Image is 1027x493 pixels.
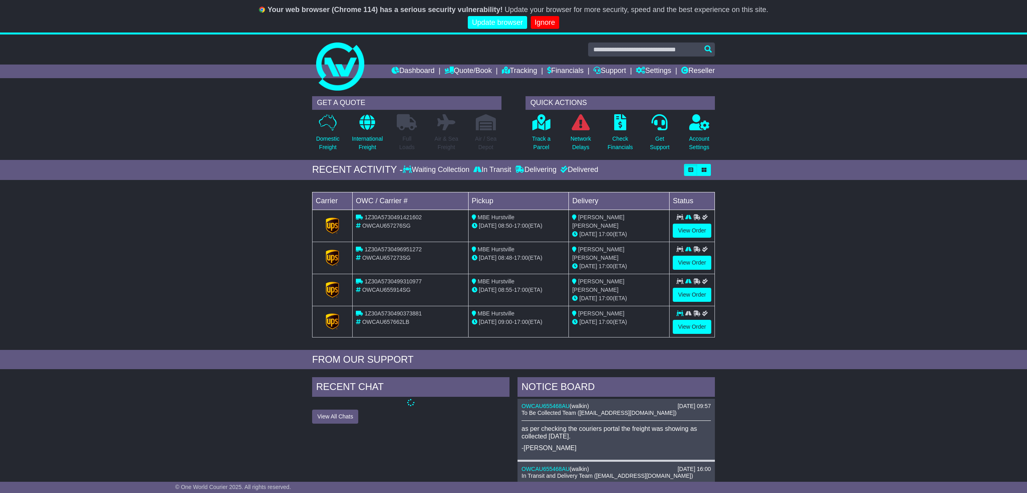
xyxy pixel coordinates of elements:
a: CheckFinancials [607,114,633,156]
div: [DATE] 16:00 [678,466,711,473]
span: 17:00 [599,263,613,269]
span: 17:00 [514,319,528,325]
td: Delivery [569,192,670,210]
div: (ETA) [572,294,666,303]
td: Status [670,192,715,210]
span: [DATE] [579,231,597,237]
a: DomesticFreight [316,114,340,156]
span: walkin [572,403,587,409]
div: (ETA) [572,318,666,326]
a: Tracking [502,65,537,78]
a: View Order [673,288,711,302]
div: Delivering [513,166,558,174]
button: View All Chats [312,410,358,424]
td: OWC / Carrier # [353,192,469,210]
span: [DATE] [579,295,597,301]
img: GetCarrierServiceLogo [326,218,339,234]
span: [PERSON_NAME] [PERSON_NAME] [572,214,624,229]
span: OWCAU657276SG [362,222,411,229]
a: Quote/Book [444,65,492,78]
span: 08:55 [498,287,512,293]
p: Air & Sea Freight [434,135,458,152]
span: walkin [572,466,587,472]
div: FROM OUR SUPPORT [312,354,715,366]
a: View Order [673,256,711,270]
div: - (ETA) [472,286,566,294]
span: MBE Hurstville [478,246,515,253]
img: GetCarrierServiceLogo [326,313,339,329]
div: (ETA) [572,262,666,271]
span: 17:00 [514,255,528,261]
span: 1Z30A5730491421602 [365,214,422,220]
a: View Order [673,224,711,238]
span: In Transit and Delivery Team ([EMAIL_ADDRESS][DOMAIN_NAME]) [522,473,693,479]
span: MBE Hurstville [478,214,515,220]
div: NOTICE BOARD [518,377,715,399]
span: [DATE] [579,319,597,325]
p: Get Support [650,135,670,152]
span: 17:00 [599,319,613,325]
p: Domestic Freight [316,135,339,152]
b: Your web browser (Chrome 114) has a serious security vulnerability! [268,6,503,14]
span: OWCAU657273SG [362,255,411,261]
span: [PERSON_NAME] [578,310,624,317]
p: Check Financials [608,135,633,152]
div: - (ETA) [472,254,566,262]
span: [DATE] [479,222,497,229]
img: GetCarrierServiceLogo [326,282,339,298]
span: OWCAU657662LB [362,319,410,325]
a: Update browser [468,16,527,29]
div: (ETA) [572,230,666,238]
p: Air / Sea Depot [475,135,497,152]
p: as per checking the couriers portal the freight was showing as collected [DATE]. [522,425,711,440]
a: GetSupport [649,114,670,156]
span: MBE Hurstville [478,310,515,317]
div: ( ) [522,466,711,473]
a: Ignore [531,16,559,29]
span: 09:00 [498,319,512,325]
a: Reseller [681,65,715,78]
img: GetCarrierServiceLogo [326,250,339,266]
p: Full Loads [397,135,417,152]
a: Track aParcel [532,114,551,156]
div: - (ETA) [472,222,566,230]
a: Financials [547,65,584,78]
div: In Transit [471,166,513,174]
div: [DATE] 09:57 [678,403,711,410]
span: [DATE] [479,319,497,325]
div: Delivered [558,166,598,174]
span: © One World Courier 2025. All rights reserved. [175,484,291,490]
p: Track a Parcel [532,135,550,152]
span: Update your browser for more security, speed and the best experience on this site. [505,6,768,14]
span: [PERSON_NAME] [PERSON_NAME] [572,278,624,293]
span: 1Z30A5730499310977 [365,278,422,285]
a: OWCAU655468AU [522,403,570,409]
p: International Freight [352,135,383,152]
p: Account Settings [689,135,710,152]
span: [DATE] [479,255,497,261]
a: NetworkDelays [570,114,591,156]
span: OWCAU655914SG [362,287,411,293]
div: RECENT ACTIVITY - [312,164,403,176]
span: 1Z30A5730490373881 [365,310,422,317]
a: View Order [673,320,711,334]
span: To Be Collected Team ([EMAIL_ADDRESS][DOMAIN_NAME]) [522,410,676,416]
span: 17:00 [514,287,528,293]
span: 08:48 [498,255,512,261]
div: - (ETA) [472,318,566,326]
div: QUICK ACTIONS [526,96,715,110]
a: InternationalFreight [351,114,383,156]
span: 08:50 [498,222,512,229]
a: Settings [636,65,671,78]
a: Support [593,65,626,78]
a: AccountSettings [689,114,710,156]
span: 1Z30A5730496951272 [365,246,422,253]
div: ( ) [522,403,711,410]
span: [DATE] [579,263,597,269]
span: 17:00 [599,295,613,301]
div: Waiting Collection [403,166,471,174]
td: Pickup [468,192,569,210]
div: RECENT CHAT [312,377,509,399]
span: 17:00 [599,231,613,237]
span: [PERSON_NAME] [PERSON_NAME] [572,246,624,261]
